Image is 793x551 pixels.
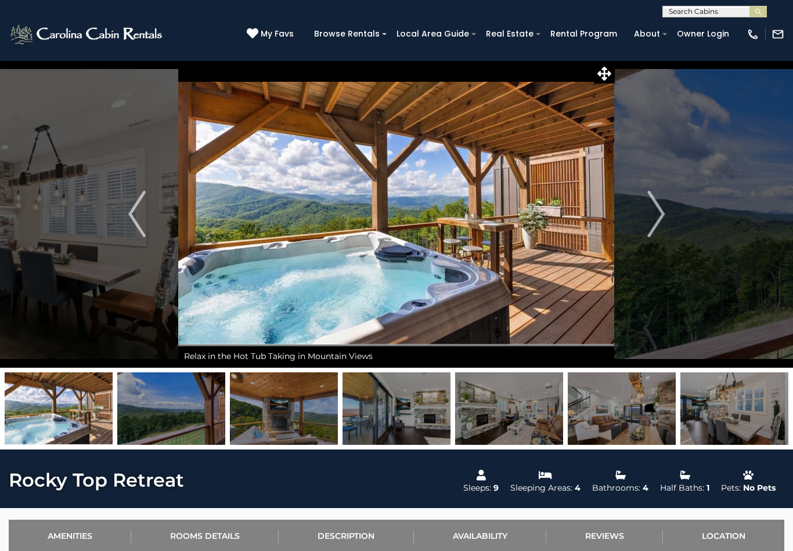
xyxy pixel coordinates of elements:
[455,372,563,445] img: 165420060
[772,28,784,41] img: mail-regular-white.png
[96,60,178,368] button: Previous
[230,372,338,445] img: 165212962
[247,28,297,41] a: My Favs
[128,191,146,237] img: arrow
[9,23,165,46] img: White-1-2.png
[178,345,614,368] div: Relax in the Hot Tub Taking in Mountain Views
[117,372,225,445] img: 165206876
[261,28,294,40] span: My Favs
[615,60,697,368] button: Next
[568,372,676,445] img: 165422456
[480,25,539,43] a: Real Estate
[647,191,665,237] img: arrow
[308,25,385,43] a: Browse Rentals
[628,25,666,43] a: About
[391,25,475,43] a: Local Area Guide
[545,25,623,43] a: Rental Program
[343,372,450,445] img: 165422485
[680,372,788,445] img: 165422492
[671,25,735,43] a: Owner Login
[5,372,113,445] img: 165290616
[747,28,759,41] img: phone-regular-white.png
